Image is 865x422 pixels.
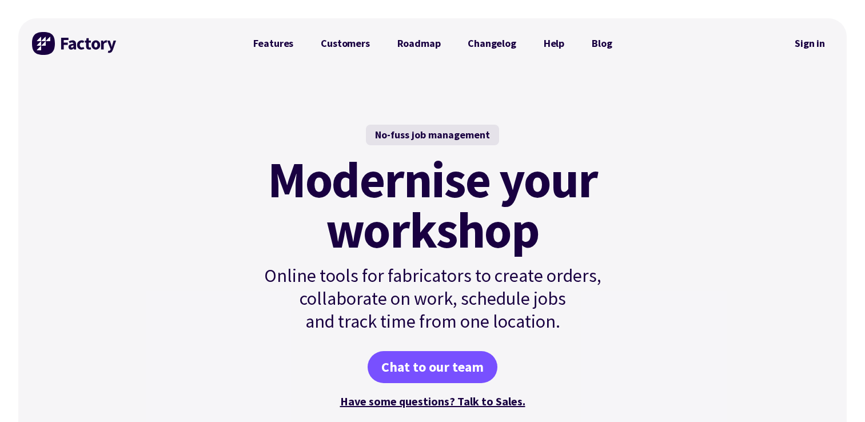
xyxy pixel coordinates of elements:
a: Have some questions? Talk to Sales. [340,394,525,408]
a: Customers [307,32,383,55]
a: Chat to our team [368,351,497,383]
img: Factory [32,32,118,55]
a: Sign in [787,30,833,57]
a: Blog [578,32,625,55]
a: Help [530,32,578,55]
p: Online tools for fabricators to create orders, collaborate on work, schedule jobs and track time ... [240,264,626,333]
nav: Secondary Navigation [787,30,833,57]
div: No-fuss job management [366,125,499,145]
mark: Modernise your workshop [268,154,597,255]
nav: Primary Navigation [240,32,626,55]
a: Roadmap [384,32,455,55]
a: Changelog [454,32,529,55]
a: Features [240,32,308,55]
